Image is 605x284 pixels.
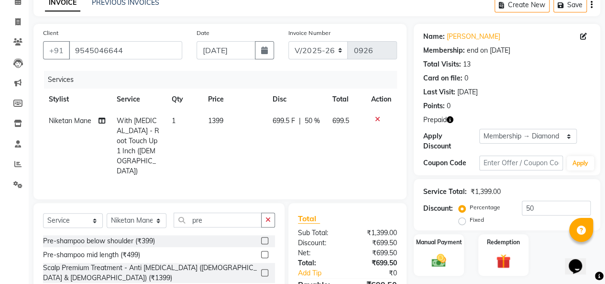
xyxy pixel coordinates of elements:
[117,116,159,175] span: With [MEDICAL_DATA] - Root Touch Up 1 Inch ([DEMOGRAPHIC_DATA])
[423,45,465,56] div: Membership:
[174,213,262,227] input: Search or Scan
[365,89,397,110] th: Action
[166,89,202,110] th: Qty
[172,116,176,125] span: 1
[423,59,461,69] div: Total Visits:
[273,116,295,126] span: 699.5 F
[423,73,462,83] div: Card on file:
[291,228,348,238] div: Sub Total:
[567,156,594,170] button: Apply
[423,204,453,214] div: Discount:
[565,246,595,274] iframe: chat widget
[298,214,320,224] span: Total
[43,89,111,110] th: Stylist
[43,236,155,246] div: Pre-shampoo below shoulder (₹399)
[347,238,404,248] div: ₹699.50
[416,238,462,247] label: Manual Payment
[327,89,365,110] th: Total
[332,116,349,125] span: 699.5
[423,87,455,97] div: Last Visit:
[423,187,467,197] div: Service Total:
[43,250,140,260] div: Pre-shampoo mid length (₹499)
[69,41,182,59] input: Search by Name/Mobile/Email/Code
[470,203,500,212] label: Percentage
[492,252,515,270] img: _gift.svg
[423,32,445,42] div: Name:
[423,131,479,151] div: Apply Discount
[447,101,451,111] div: 0
[479,156,563,170] input: Enter Offer / Coupon Code
[423,158,479,168] div: Coupon Code
[447,32,500,42] a: [PERSON_NAME]
[305,116,320,126] span: 50 %
[347,228,404,238] div: ₹1,399.00
[291,268,357,278] a: Add Tip
[347,258,404,268] div: ₹699.50
[291,238,348,248] div: Discount:
[44,71,404,89] div: Services
[457,87,478,97] div: [DATE]
[427,252,451,269] img: _cash.svg
[463,59,471,69] div: 13
[49,116,91,125] span: Niketan Mane
[357,268,404,278] div: ₹0
[291,258,348,268] div: Total:
[111,89,166,110] th: Service
[464,73,468,83] div: 0
[43,263,257,283] div: Scalp Premium Treatment - Anti [MEDICAL_DATA] ([DEMOGRAPHIC_DATA] & [DEMOGRAPHIC_DATA]) (₹1399)
[487,238,520,247] label: Redemption
[470,216,484,224] label: Fixed
[197,29,209,37] label: Date
[299,116,301,126] span: |
[288,29,330,37] label: Invoice Number
[423,115,447,125] span: Prepaid
[267,89,327,110] th: Disc
[423,101,445,111] div: Points:
[347,248,404,258] div: ₹699.50
[208,116,223,125] span: 1399
[202,89,267,110] th: Price
[471,187,501,197] div: ₹1,399.00
[43,29,58,37] label: Client
[291,248,348,258] div: Net:
[43,41,70,59] button: +91
[467,45,510,56] div: end on [DATE]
